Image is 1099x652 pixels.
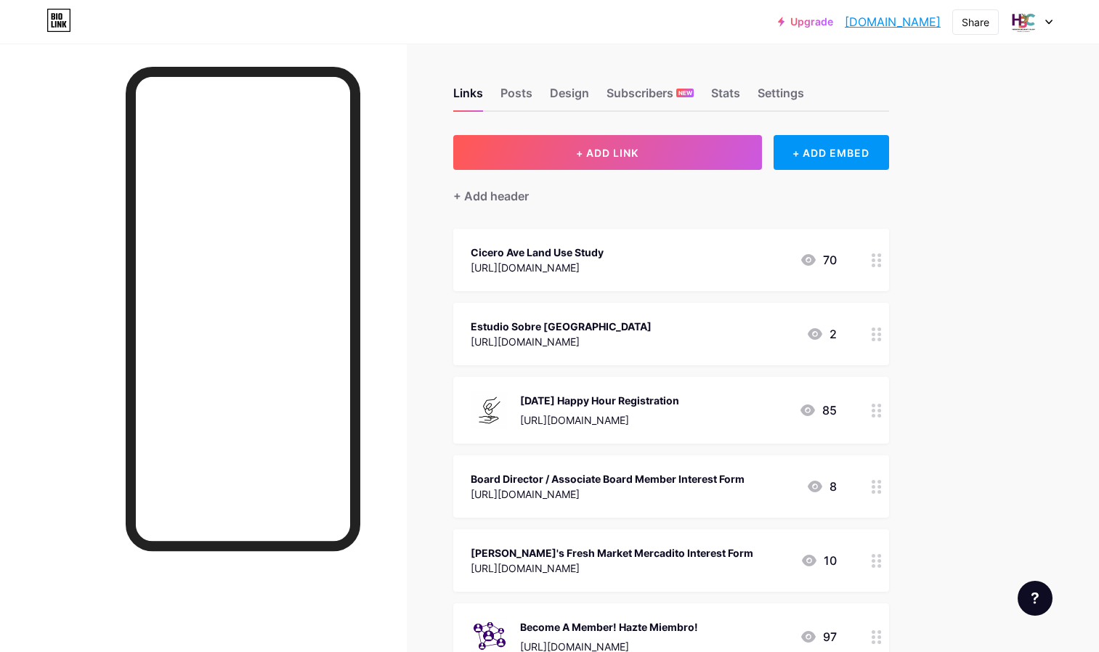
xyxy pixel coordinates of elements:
[520,393,679,408] div: [DATE] Happy Hour Registration
[576,147,638,159] span: + ADD LINK
[800,552,837,569] div: 10
[471,319,652,334] div: Estudio Sobre [GEOGRAPHIC_DATA]
[799,402,837,419] div: 85
[550,84,589,110] div: Design
[453,135,762,170] button: + ADD LINK
[711,84,740,110] div: Stats
[453,84,483,110] div: Links
[471,545,753,561] div: [PERSON_NAME]'s Fresh Market Mercadito Interest Form
[758,84,804,110] div: Settings
[471,260,604,275] div: [URL][DOMAIN_NAME]
[678,89,692,97] span: NEW
[774,135,889,170] div: + ADD EMBED
[471,486,745,502] div: [URL][DOMAIN_NAME]
[453,187,529,205] div: + Add header
[806,325,837,343] div: 2
[471,245,604,260] div: Cicero Ave Land Use Study
[607,84,694,110] div: Subscribers
[471,391,508,429] img: Aug 29th Happy Hour Registration
[845,13,941,30] a: [DOMAIN_NAME]
[806,478,837,495] div: 8
[520,619,698,635] div: Become A Member! Hazte Miembro!
[471,334,652,349] div: [URL][DOMAIN_NAME]
[800,628,837,645] div: 97
[520,412,679,428] div: [URL][DOMAIN_NAME]
[471,471,745,486] div: Board Director / Associate Board Member Interest Form
[471,561,753,576] div: [URL][DOMAIN_NAME]
[500,84,532,110] div: Posts
[1010,8,1037,36] img: belmontcraginchamber
[778,16,833,28] a: Upgrade
[800,251,837,269] div: 70
[962,15,989,30] div: Share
